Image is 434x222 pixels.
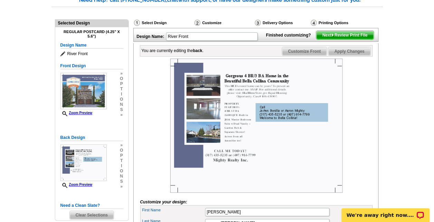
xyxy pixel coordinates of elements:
span: o [120,76,123,81]
div: Customize [194,19,254,28]
span: » [120,112,123,118]
span: Clear Selections [70,211,114,219]
b: back [193,48,202,53]
img: Z18908444_00001_1.jpg [60,73,107,109]
strong: Design Name: [137,34,164,39]
strong: Finished customizing? [266,33,315,38]
i: Customize your design: [140,200,187,204]
span: p [120,153,123,158]
div: Printing Options [310,19,372,26]
span: o [120,169,123,174]
a: Zoom Preview [60,183,93,186]
a: Zoom Preview [60,111,93,115]
span: i [120,92,123,97]
span: o [120,148,123,153]
img: Printing Options & Summary [311,20,317,26]
span: t [120,158,123,163]
img: Customize [194,20,200,26]
span: Next Review Print File [316,31,373,39]
span: s [120,107,123,112]
span: p [120,81,123,87]
span: River Front [60,50,123,57]
span: Customize Front [282,47,327,55]
span: » [120,71,123,76]
span: n [120,102,123,107]
div: Delivery Options [254,19,310,28]
img: Delivery Options [255,20,261,26]
h4: Regular Postcard (4.25" x 5.6") [60,30,123,39]
h5: Front Design [60,63,123,69]
div: Selected Design [55,20,128,26]
span: n [120,174,123,179]
div: Select Design [133,19,194,28]
div: You are currently editing the . [142,48,204,54]
img: Select Design [134,20,140,26]
h5: Need a Clean Slate? [60,202,123,209]
span: » [120,143,123,148]
img: button-next-arrow-white.png [331,33,334,37]
span: s [120,179,123,184]
span: i [120,163,123,169]
iframe: LiveChat chat widget [337,200,434,222]
span: Apply Changes [328,47,370,55]
img: Z18908444_00001_2.jpg [60,144,107,181]
img: Z18908444_00001_2.jpg [170,59,343,193]
span: o [120,97,123,102]
h5: Design Name [60,42,123,49]
label: First Name [142,207,204,213]
h5: Back Design [60,134,123,141]
span: » [120,184,123,189]
span: t [120,87,123,92]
